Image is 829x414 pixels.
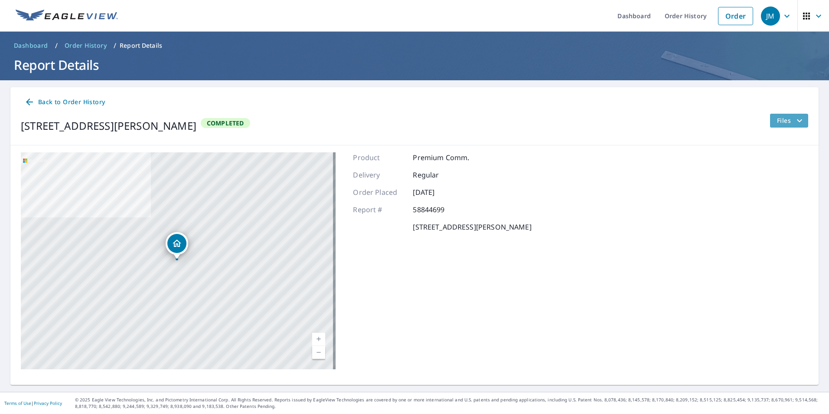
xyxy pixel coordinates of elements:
[120,41,162,50] p: Report Details
[114,40,116,51] li: /
[24,97,105,108] span: Back to Order History
[65,41,107,50] span: Order History
[353,204,405,215] p: Report #
[761,7,780,26] div: JM
[413,222,531,232] p: [STREET_ADDRESS][PERSON_NAME]
[55,40,58,51] li: /
[4,400,31,406] a: Terms of Use
[312,346,325,359] a: Current Level 17, Zoom Out
[166,232,188,259] div: Dropped pin, building 1, Residential property, 108 College St Jackson Center, OH 45334
[4,401,62,406] p: |
[413,187,465,197] p: [DATE]
[312,333,325,346] a: Current Level 17, Zoom In
[413,170,465,180] p: Regular
[353,187,405,197] p: Order Placed
[75,397,825,410] p: © 2025 Eagle View Technologies, Inc. and Pictometry International Corp. All Rights Reserved. Repo...
[10,39,52,53] a: Dashboard
[10,39,819,53] nav: breadcrumb
[202,119,249,127] span: Completed
[16,10,118,23] img: EV Logo
[10,56,819,74] h1: Report Details
[14,41,48,50] span: Dashboard
[770,114,808,128] button: filesDropdownBtn-58844699
[413,204,465,215] p: 58844699
[34,400,62,406] a: Privacy Policy
[353,152,405,163] p: Product
[21,118,196,134] div: [STREET_ADDRESS][PERSON_NAME]
[61,39,110,53] a: Order History
[353,170,405,180] p: Delivery
[718,7,753,25] a: Order
[413,152,469,163] p: Premium Comm.
[777,115,805,126] span: Files
[21,94,108,110] a: Back to Order History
